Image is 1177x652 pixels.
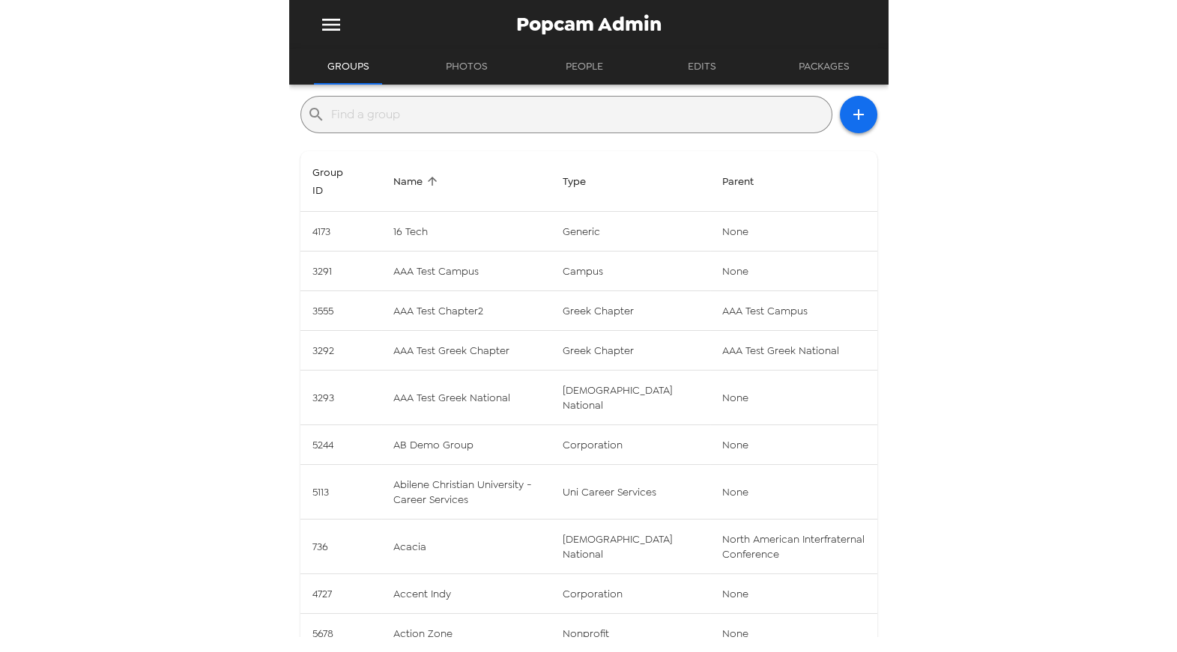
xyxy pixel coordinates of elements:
[710,371,877,425] td: None
[563,172,605,190] span: Sort
[312,163,370,199] span: Sort
[551,371,709,425] td: [DEMOGRAPHIC_DATA] national
[300,252,382,291] td: 3291
[551,291,709,331] td: greek chapter
[300,465,382,520] td: 5113
[551,425,709,465] td: corporation
[300,520,382,574] td: 736
[710,520,877,574] td: North American Interfraternal Conference
[551,520,709,574] td: [DEMOGRAPHIC_DATA] national
[300,371,382,425] td: 3293
[381,212,551,252] td: 16 Tech
[710,212,877,252] td: None
[710,425,877,465] td: None
[710,465,877,520] td: None
[381,252,551,291] td: AAA Test Campus
[722,172,773,190] span: Cannot sort by this property
[551,331,709,371] td: greek chapter
[381,291,551,331] td: AAA Test Chapter2
[331,103,826,127] input: Find a group
[551,465,709,520] td: uni career services
[432,49,501,85] button: Photos
[381,520,551,574] td: Acacia
[710,331,877,371] td: AAA Test Greek National
[551,212,709,252] td: generic
[381,425,551,465] td: AB Demo Group
[300,574,382,614] td: 4727
[314,49,383,85] button: Groups
[551,49,618,85] button: People
[381,574,551,614] td: Accent Indy
[710,252,877,291] td: None
[381,331,551,371] td: AAA Test Greek Chapter
[300,425,382,465] td: 5244
[393,172,442,190] span: Sort
[551,574,709,614] td: corporation
[300,291,382,331] td: 3555
[300,331,382,371] td: 3292
[710,291,877,331] td: AAA Test Campus
[551,252,709,291] td: campus
[710,574,877,614] td: None
[516,14,662,34] span: Popcam Admin
[300,212,382,252] td: 4173
[668,49,736,85] button: Edits
[381,371,551,425] td: AAA Test Greek National
[381,465,551,520] td: Abilene Christian University - Career Services
[785,49,863,85] button: Packages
